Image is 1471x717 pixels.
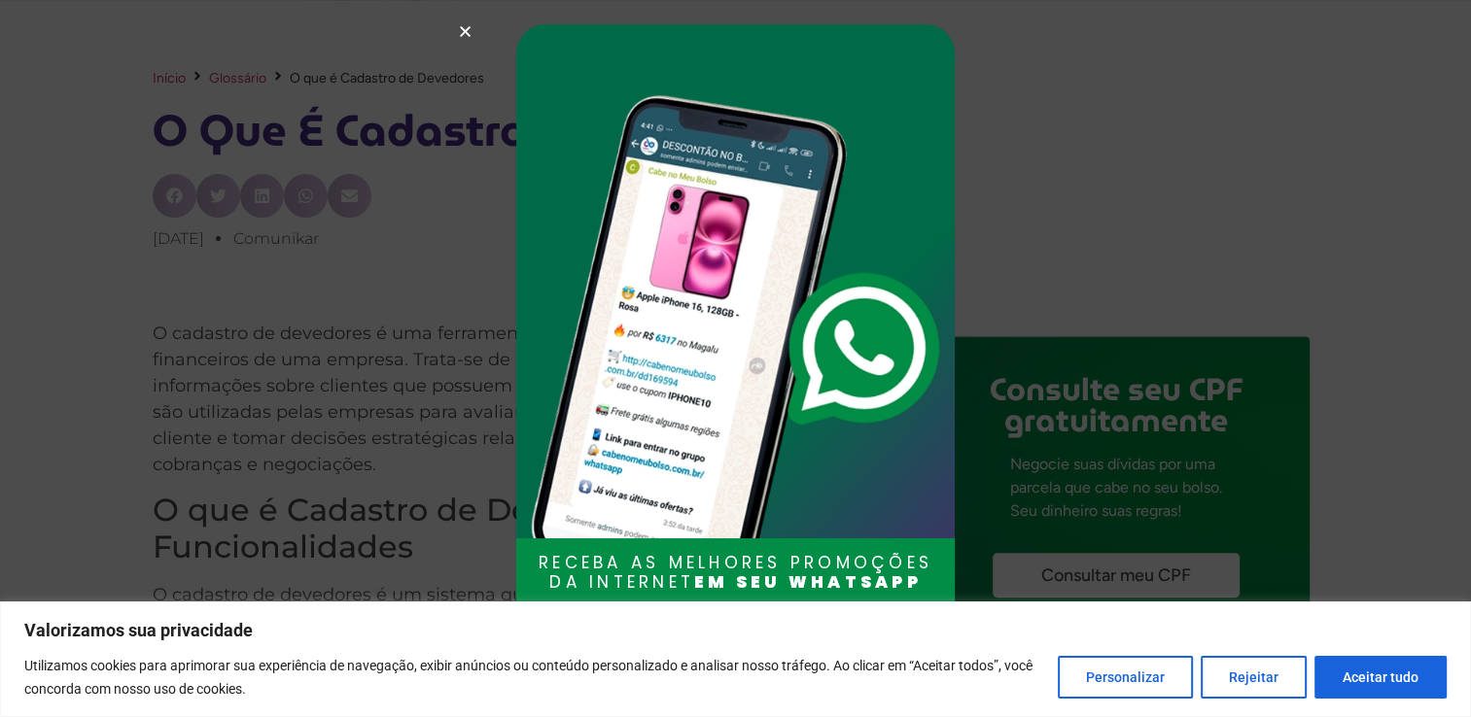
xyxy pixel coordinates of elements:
h3: RECEBA AS MELHORES PROMOÇÕES DA INTERNET [525,553,946,593]
p: Valorizamos sua privacidade [24,619,1447,642]
p: Utilizamos cookies para aprimorar sua experiência de navegação, exibir anúncios ou conteúdo perso... [24,654,1043,700]
button: Rejeitar [1201,656,1307,699]
b: EM SEU WHATSAPP [694,570,922,594]
img: celular-oferta [526,63,945,633]
a: Close [458,24,473,39]
button: Personalizar [1058,656,1193,699]
button: Aceitar tudo [1314,656,1447,699]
